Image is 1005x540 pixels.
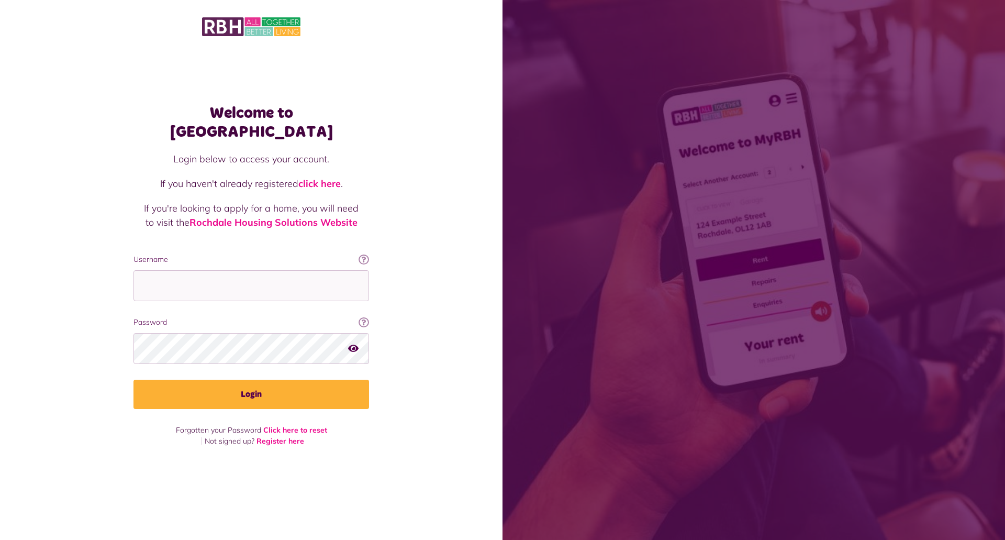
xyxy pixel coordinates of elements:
[144,201,359,229] p: If you're looking to apply for a home, you will need to visit the
[133,317,369,328] label: Password
[205,436,254,446] span: Not signed up?
[189,216,358,228] a: Rochdale Housing Solutions Website
[298,178,341,190] a: click here
[133,254,369,265] label: Username
[133,104,369,141] h1: Welcome to [GEOGRAPHIC_DATA]
[263,425,327,435] a: Click here to reset
[133,380,369,409] button: Login
[256,436,304,446] a: Register here
[144,177,359,191] p: If you haven't already registered .
[176,425,261,435] span: Forgotten your Password
[202,16,300,38] img: MyRBH
[144,152,359,166] p: Login below to access your account.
